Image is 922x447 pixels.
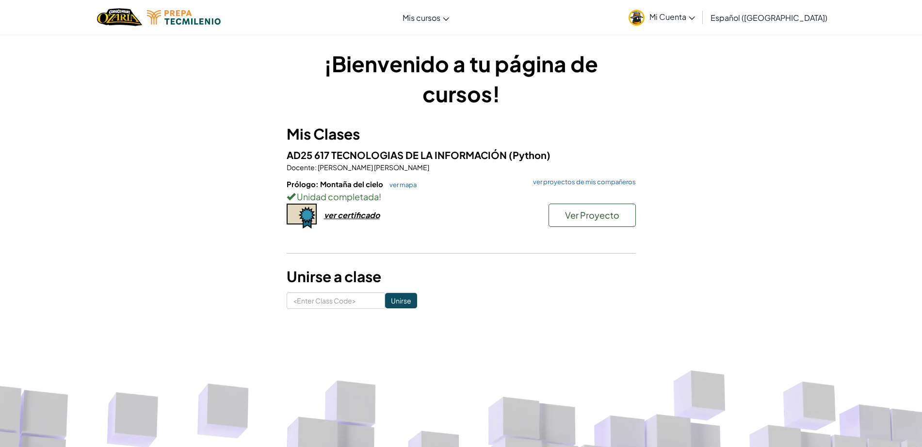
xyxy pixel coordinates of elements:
button: Ver Proyecto [549,204,636,227]
span: : [315,163,317,172]
a: Español ([GEOGRAPHIC_DATA]) [706,4,832,31]
img: avatar [629,10,645,26]
span: Español ([GEOGRAPHIC_DATA]) [711,13,827,23]
span: Prólogo: Montaña del cielo [287,179,385,189]
span: Mi Cuenta [649,12,695,22]
a: Ozaria by CodeCombat logo [97,7,142,27]
a: Mi Cuenta [624,2,700,32]
h3: Mis Clases [287,123,636,145]
a: ver mapa [385,181,417,189]
span: Docente [287,163,315,172]
input: <Enter Class Code> [287,292,385,309]
a: ver certificado [287,210,380,220]
span: AD25 617 TECNOLOGIAS DE LA INFORMACIÓN [287,149,509,161]
span: ! [379,191,381,202]
span: [PERSON_NAME] [PERSON_NAME] [317,163,429,172]
div: ver certificado [324,210,380,220]
img: Tecmilenio logo [147,10,221,25]
a: Mis cursos [398,4,454,31]
a: ver proyectos de mis compañeros [528,179,636,185]
img: Home [97,7,142,27]
img: certificate-icon.png [287,204,317,229]
input: Unirse [385,293,417,308]
span: (Python) [509,149,550,161]
span: Mis cursos [403,13,440,23]
h1: ¡Bienvenido a tu página de cursos! [287,48,636,109]
h3: Unirse a clase [287,266,636,287]
span: Ver Proyecto [565,209,619,221]
span: Unidad completada [295,191,379,202]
